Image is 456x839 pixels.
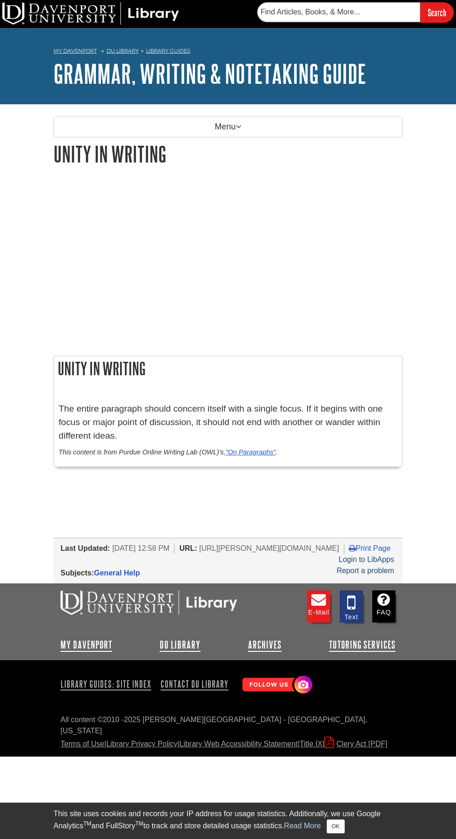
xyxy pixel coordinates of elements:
img: Follow Us! Instagram [238,672,315,698]
a: Terms of Use [60,740,104,748]
a: DU Library [107,47,139,54]
a: Print Page [349,544,391,552]
a: Library Web Accessibility Statement [180,740,298,748]
a: Clery Act [324,740,387,748]
a: Report a problem [336,567,394,575]
sup: TM [83,820,91,827]
input: Find Articles, Books, & More... [257,2,420,22]
span: [DATE] 12:58 PM [112,544,169,552]
h1: Unity in Writing [54,142,402,166]
a: FAQ [372,590,396,622]
sup: TM [135,820,143,827]
span: URL: [179,544,197,552]
span: Last Updated: [60,544,110,552]
p: The entire paragraph should concern itself with a single focus. If it begins with one focus or ma... [59,402,397,442]
span: Subjects: [60,569,94,577]
a: Tutoring Services [329,639,396,650]
p: This content is from Purdue Online Writing Lab (OWL)'s, . [59,447,397,458]
a: Read More [284,822,321,830]
h2: Unity in Writing [54,356,402,381]
a: DU Library [160,639,201,650]
a: My Davenport [60,639,112,650]
img: DU Library [2,2,179,25]
a: My Davenport [54,47,97,55]
a: Archives [248,639,282,650]
a: Library Guides [146,47,190,54]
i: Print Page [349,544,356,552]
nav: breadcrumb [54,45,402,60]
div: This site uses cookies and records your IP address for usage statistics. Additionally, we use Goo... [54,808,402,833]
p: Menu [54,116,402,137]
div: All content ©2010 - 2025 [PERSON_NAME][GEOGRAPHIC_DATA] - [GEOGRAPHIC_DATA], [US_STATE] | | | | [60,714,396,750]
a: Library Guides: Site Index [60,676,155,692]
img: DU Libraries [60,590,237,615]
a: Library Privacy Policy [106,740,177,748]
a: Login to LibApps [339,555,394,563]
a: General Help [94,569,140,577]
form: Searches DU Library's articles, books, and more [257,2,454,22]
a: Grammar, Writing & Notetaking Guide [54,59,366,88]
input: Search [420,2,454,22]
span: [URL][PERSON_NAME][DOMAIN_NAME] [199,544,339,552]
a: Text [340,590,363,622]
button: Close [327,819,345,833]
a: E-mail [307,590,330,622]
a: Contact DU Library [157,676,232,692]
a: Title IX [300,740,322,748]
a: "On Paragraphs" [226,448,276,456]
